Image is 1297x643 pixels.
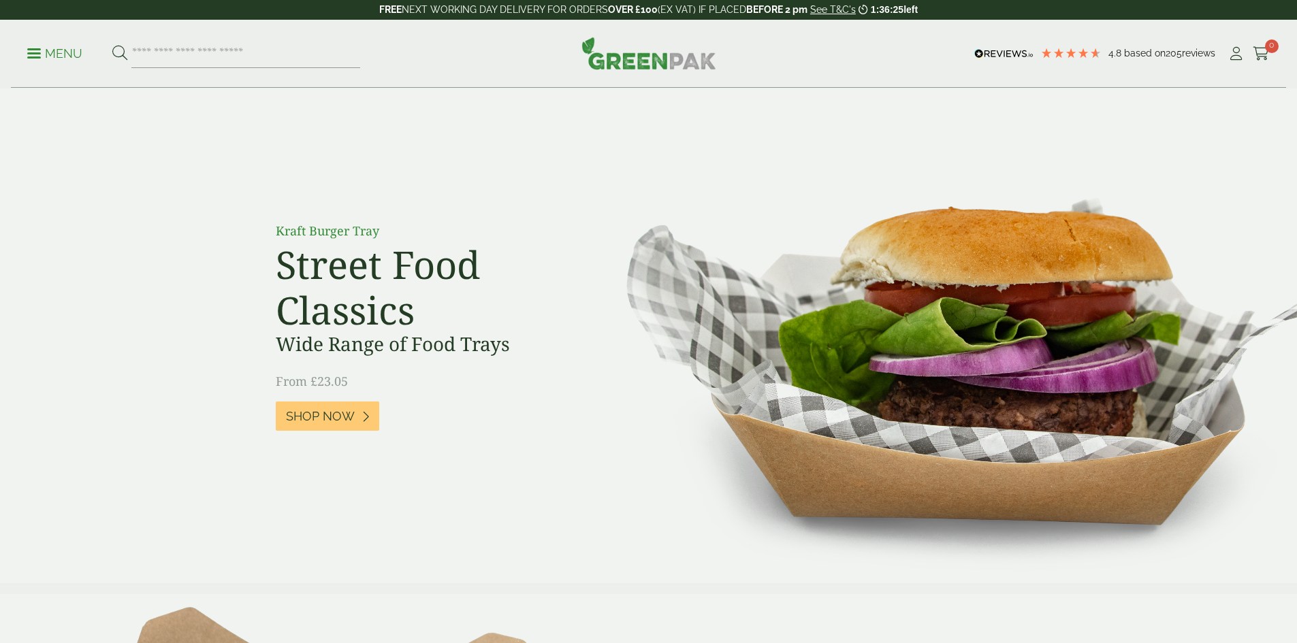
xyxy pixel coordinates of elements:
p: Menu [27,46,82,62]
span: From £23.05 [276,373,348,389]
span: 1:36:25 [871,4,903,15]
img: REVIEWS.io [974,49,1034,59]
span: Shop Now [286,409,355,424]
h3: Wide Range of Food Trays [276,333,582,356]
span: Based on [1124,48,1166,59]
img: GreenPak Supplies [581,37,716,69]
span: reviews [1182,48,1215,59]
strong: OVER £100 [608,4,658,15]
span: 0 [1265,39,1279,53]
h2: Street Food Classics [276,242,582,333]
i: Cart [1253,47,1270,61]
span: 4.8 [1108,48,1124,59]
a: See T&C's [810,4,856,15]
a: Menu [27,46,82,59]
strong: FREE [379,4,402,15]
p: Kraft Burger Tray [276,222,582,240]
span: 205 [1166,48,1182,59]
i: My Account [1228,47,1245,61]
div: 4.79 Stars [1040,47,1102,59]
strong: BEFORE 2 pm [746,4,807,15]
a: Shop Now [276,401,379,431]
img: Street Food Classics [583,88,1297,583]
span: left [903,4,918,15]
a: 0 [1253,44,1270,64]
